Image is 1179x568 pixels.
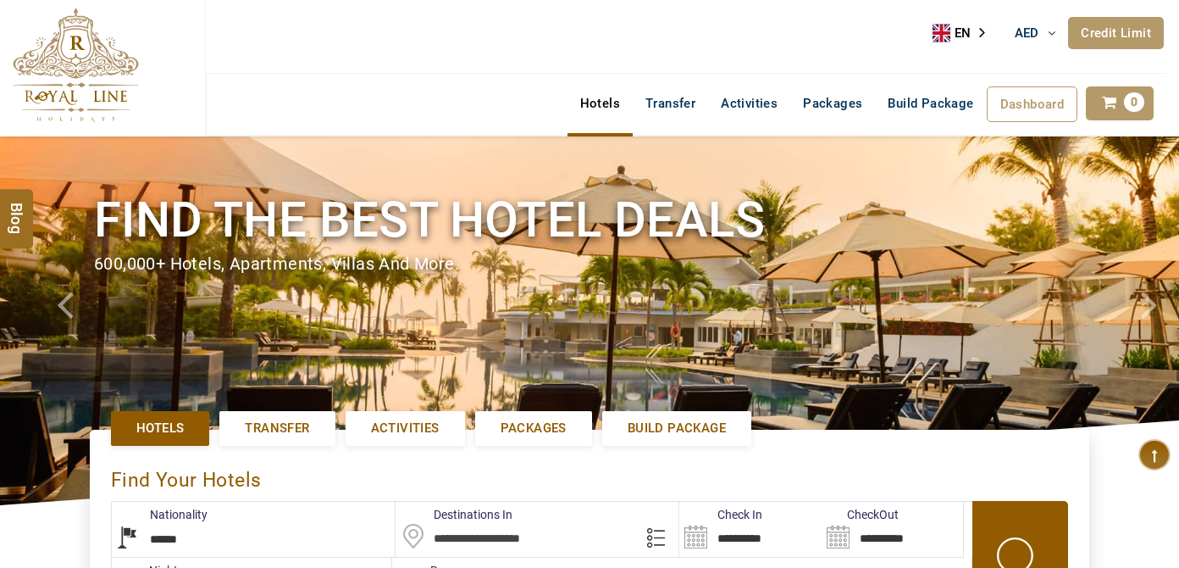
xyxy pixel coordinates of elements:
a: Packages [790,86,875,120]
a: Activities [346,411,465,446]
a: Transfer [219,411,335,446]
a: Build Package [875,86,986,120]
label: Destinations In [396,506,512,523]
span: Hotels [136,420,184,437]
input: Search [822,502,963,557]
input: Search [679,502,821,557]
label: Nationality [112,506,208,523]
h1: Find the best hotel deals [94,188,1085,252]
a: Packages [475,411,592,446]
span: Dashboard [1000,97,1065,112]
aside: Language selected: English [933,20,997,46]
label: CheckOut [822,506,899,523]
span: Build Package [628,420,726,437]
div: Find Your Hotels [111,451,1068,501]
a: Hotels [567,86,633,120]
span: 0 [1124,92,1144,112]
a: EN [933,20,997,46]
a: 0 [1086,86,1154,120]
span: Transfer [245,420,309,437]
a: Hotels [111,411,209,446]
a: Credit Limit [1068,17,1164,49]
span: Packages [501,420,567,437]
a: Activities [708,86,790,120]
a: Build Package [602,411,751,446]
label: Check In [679,506,762,523]
span: Activities [371,420,440,437]
a: Transfer [633,86,708,120]
span: AED [1015,25,1039,41]
div: Language [933,20,997,46]
div: 600,000+ hotels, apartments, villas and more. [94,252,1085,276]
img: The Royal Line Holidays [13,8,139,122]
